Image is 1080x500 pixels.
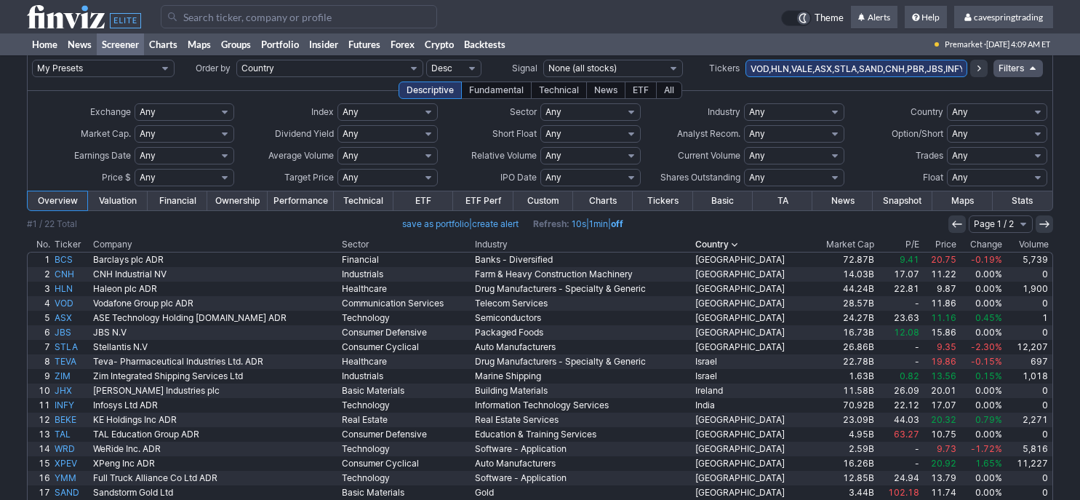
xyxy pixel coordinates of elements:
a: Israel [693,369,811,384]
a: create alert [472,218,519,229]
span: Price $ [102,172,131,183]
a: 9.41 [876,253,921,267]
a: 22.81 [876,282,921,296]
a: Technology [340,311,473,325]
a: CNH [52,267,91,282]
a: 20.92 [921,456,959,471]
a: save as portfolio [402,218,469,229]
a: 24.94 [876,471,921,485]
a: 17.07 [921,398,959,413]
span: Country [911,106,943,117]
a: 11.22 [921,267,959,282]
a: 0 [1004,471,1052,485]
a: 28.57B [811,296,876,311]
div: Descriptive [399,82,462,99]
a: VOD [52,296,91,311]
input: Search [161,5,437,28]
span: 1.65% [975,458,1002,469]
span: 63.27 [894,429,919,440]
span: Exchange [90,106,131,117]
a: 72.87B [811,253,876,267]
a: 0.00% [959,427,1004,442]
a: - [876,442,921,456]
a: 10.75 [921,427,959,442]
span: Earnings Date [74,150,131,161]
a: 3 [28,282,52,296]
a: 16.26B [811,456,876,471]
a: Technology [340,398,473,413]
a: Real Estate [340,413,473,427]
th: Change [959,237,1004,252]
span: Short Float [492,128,537,139]
a: TA [753,191,812,210]
div: #1 / 22 Total [27,217,77,231]
span: 19.86 [931,356,956,367]
a: Technical [334,191,393,210]
a: Zim Integrated Shipping Services Ltd [91,369,340,384]
a: 14 [28,442,52,456]
a: Ireland [693,384,811,398]
a: Stats [993,191,1052,210]
a: off [611,218,623,229]
span: 9.41 [900,254,919,265]
a: 20.01 [921,384,959,398]
a: Forex [385,33,420,55]
span: Float [923,172,943,183]
span: Order by [196,63,231,74]
a: 44.03 [876,413,921,427]
a: 0.79% [959,413,1004,427]
a: 0.00% [959,398,1004,413]
span: 9.35 [937,341,956,352]
a: 63.27 [876,427,921,442]
a: YMM [52,471,91,485]
span: Trades [916,150,943,161]
a: JBS N.V [91,325,340,340]
a: Communication Services [340,296,473,311]
a: 4 [28,296,52,311]
span: Current Volume [678,150,740,161]
a: Drug Manufacturers - Specialty & Generic [473,354,693,369]
th: Company [91,237,340,252]
div: All [656,82,682,99]
span: 0.79% [975,414,1002,425]
a: [GEOGRAPHIC_DATA] [693,456,811,471]
a: Financial [148,191,207,210]
a: Charts [573,191,633,210]
a: Filters [993,60,1043,77]
span: 9.73 [937,443,956,454]
a: Real Estate Services [473,413,693,427]
a: -0.19% [959,253,1004,267]
div: ETF [625,82,657,99]
a: 0 [1004,325,1052,340]
th: Country [693,237,811,252]
a: Infosys Ltd ADR [91,398,340,413]
span: 20.75 [931,254,956,265]
a: Backtests [459,33,511,55]
a: [GEOGRAPHIC_DATA] [693,253,811,267]
div: Technical [531,82,587,99]
a: 9.87 [921,282,959,296]
a: 70.92B [811,398,876,413]
span: Analyst Recom. [677,128,740,139]
span: Tickers [709,63,740,74]
a: 13.79 [921,471,959,485]
span: -1.72% [971,443,1002,454]
a: India [693,398,811,413]
a: 0.00% [959,282,1004,296]
a: Performance [268,191,334,210]
a: Technology [340,471,473,485]
a: Auto Manufacturers [473,456,693,471]
span: 12.08 [894,327,919,338]
a: 0.15% [959,369,1004,384]
a: 7 [28,340,52,354]
a: JBS [52,325,91,340]
a: Futures [343,33,385,55]
a: Banks - Diversified [473,253,693,267]
a: -2.30% [959,340,1004,354]
a: Sandstorm Gold Ltd [91,485,340,500]
a: [GEOGRAPHIC_DATA] [693,427,811,442]
a: Full Truck Alliance Co Ltd ADR [91,471,340,485]
span: Dividend Yield [275,128,334,139]
a: 23.09B [811,413,876,427]
a: Vodafone Group plc ADR [91,296,340,311]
